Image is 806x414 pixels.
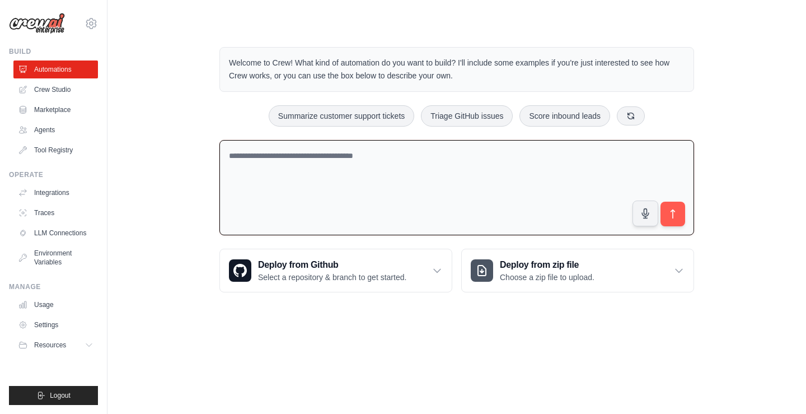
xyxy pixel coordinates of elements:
a: Integrations [13,184,98,202]
div: Operate [9,170,98,179]
p: Choose a zip file to upload. [500,272,594,283]
a: Marketplace [13,101,98,119]
button: Score inbound leads [519,105,610,127]
span: Logout [50,391,71,400]
div: Manage [9,282,98,291]
div: Build [9,47,98,56]
button: Summarize customer support tickets [269,105,414,127]
img: Logo [9,13,65,34]
h3: Deploy from Github [258,258,406,272]
a: Environment Variables [13,244,98,271]
a: Agents [13,121,98,139]
button: Logout [9,386,98,405]
h3: Deploy from zip file [500,258,594,272]
span: Resources [34,341,66,350]
a: Automations [13,61,98,78]
p: Select a repository & branch to get started. [258,272,406,283]
a: Settings [13,316,98,334]
a: Crew Studio [13,81,98,99]
p: Welcome to Crew! What kind of automation do you want to build? I'll include some examples if you'... [229,57,685,82]
button: Resources [13,336,98,354]
a: Usage [13,296,98,314]
a: LLM Connections [13,224,98,242]
a: Traces [13,204,98,222]
button: Triage GitHub issues [421,105,513,127]
a: Tool Registry [13,141,98,159]
iframe: Chat Widget [750,360,806,414]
